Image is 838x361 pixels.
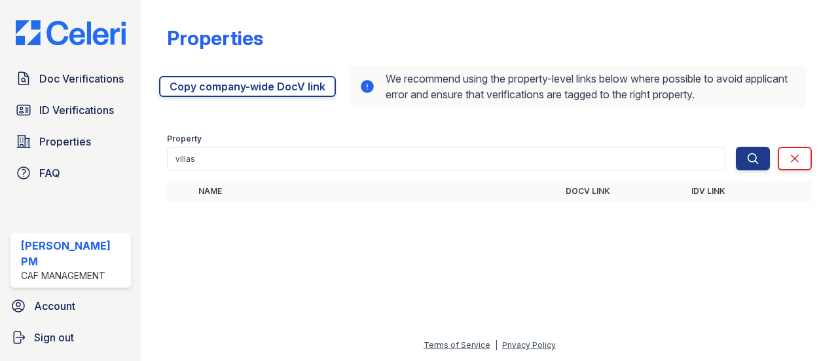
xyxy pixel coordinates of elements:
a: Sign out [5,324,136,351]
span: ID Verifications [39,102,114,118]
span: Properties [39,134,91,149]
a: Copy company-wide DocV link [159,76,336,97]
a: Privacy Policy [502,340,556,350]
div: [PERSON_NAME] PM [21,238,126,269]
div: We recommend using the property-level links below where possible to avoid applicant error and ens... [349,66,807,107]
div: CAF Management [21,269,126,282]
span: Sign out [34,330,74,345]
a: FAQ [10,160,131,186]
th: DocV Link [560,181,686,202]
span: Doc Verifications [39,71,124,86]
span: FAQ [39,165,60,181]
label: Property [167,134,202,144]
span: Account [34,298,75,314]
th: IDV Link [686,181,812,202]
a: Properties [10,128,131,155]
a: Doc Verifications [10,66,131,92]
a: Account [5,293,136,319]
div: | [495,340,498,350]
th: Name [193,181,560,202]
img: CE_Logo_Blue-a8612792a0a2168367f1c8372b55b34899dd931a85d93a1a3d3e32e68fde9ad4.png [5,20,136,45]
a: Terms of Service [424,340,490,350]
a: ID Verifications [10,97,131,123]
div: Properties [167,26,263,50]
input: Search by property name or address [167,147,725,170]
